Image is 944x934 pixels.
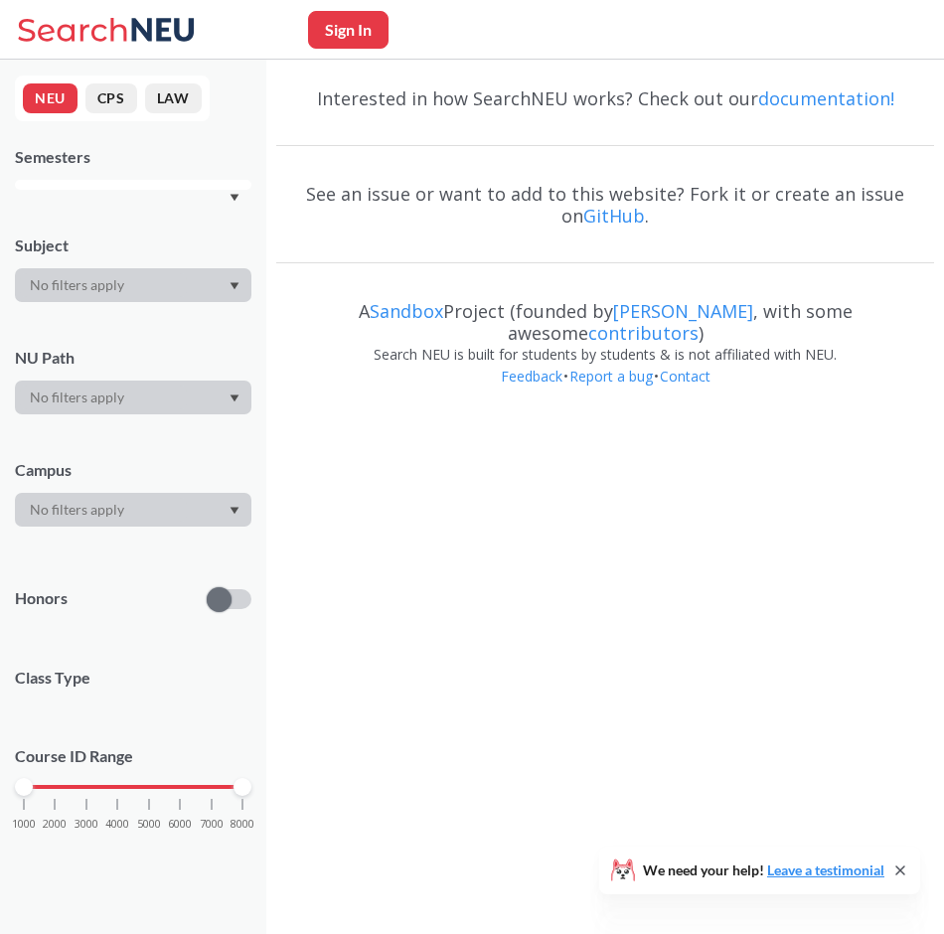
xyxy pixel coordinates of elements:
[230,507,239,515] svg: Dropdown arrow
[15,146,251,168] div: Semesters
[583,204,645,228] a: GitHub
[15,587,68,610] p: Honors
[276,70,934,127] div: Interested in how SearchNEU works? Check out our
[15,347,251,369] div: NU Path
[276,282,934,344] div: A Project (founded by , with some awesome )
[15,493,251,527] div: Dropdown arrow
[15,381,251,414] div: Dropdown arrow
[613,299,753,323] a: [PERSON_NAME]
[12,819,36,830] span: 1000
[370,299,443,323] a: Sandbox
[568,367,654,386] a: Report a bug
[308,11,389,49] button: Sign In
[85,83,137,113] button: CPS
[15,667,251,689] span: Class Type
[276,344,934,366] div: Search NEU is built for students by students & is not affiliated with NEU.
[276,165,934,244] div: See an issue or want to add to this website? Fork it or create an issue on .
[168,819,192,830] span: 6000
[15,234,251,256] div: Subject
[230,394,239,402] svg: Dropdown arrow
[659,367,711,386] a: Contact
[23,83,78,113] button: NEU
[200,819,224,830] span: 7000
[231,819,254,830] span: 8000
[588,321,699,345] a: contributors
[230,194,239,202] svg: Dropdown arrow
[15,745,251,768] p: Course ID Range
[643,863,884,877] span: We need your help!
[767,861,884,878] a: Leave a testimonial
[43,819,67,830] span: 2000
[230,282,239,290] svg: Dropdown arrow
[500,367,563,386] a: Feedback
[145,83,202,113] button: LAW
[758,86,894,110] a: documentation!
[75,819,98,830] span: 3000
[15,459,251,481] div: Campus
[276,366,934,417] div: • •
[105,819,129,830] span: 4000
[15,268,251,302] div: Dropdown arrow
[137,819,161,830] span: 5000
